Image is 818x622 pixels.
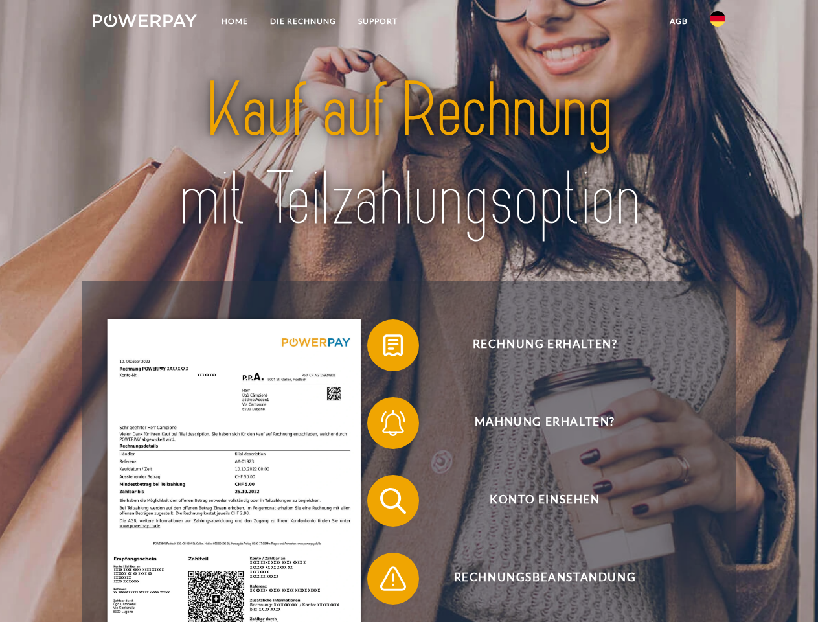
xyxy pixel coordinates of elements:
a: SUPPORT [347,10,409,33]
span: Mahnung erhalten? [386,397,703,449]
a: DIE RECHNUNG [259,10,347,33]
img: qb_bill.svg [377,329,409,362]
span: Konto einsehen [386,475,703,527]
button: Rechnungsbeanstandung [367,553,704,605]
button: Mahnung erhalten? [367,397,704,449]
img: qb_warning.svg [377,562,409,595]
img: title-powerpay_de.svg [124,62,694,248]
button: Rechnung erhalten? [367,319,704,371]
img: logo-powerpay-white.svg [93,14,197,27]
span: Rechnungsbeanstandung [386,553,703,605]
img: de [710,11,725,27]
a: agb [659,10,699,33]
img: qb_search.svg [377,485,409,517]
button: Konto einsehen [367,475,704,527]
span: Rechnung erhalten? [386,319,703,371]
img: qb_bell.svg [377,407,409,439]
a: Home [210,10,259,33]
